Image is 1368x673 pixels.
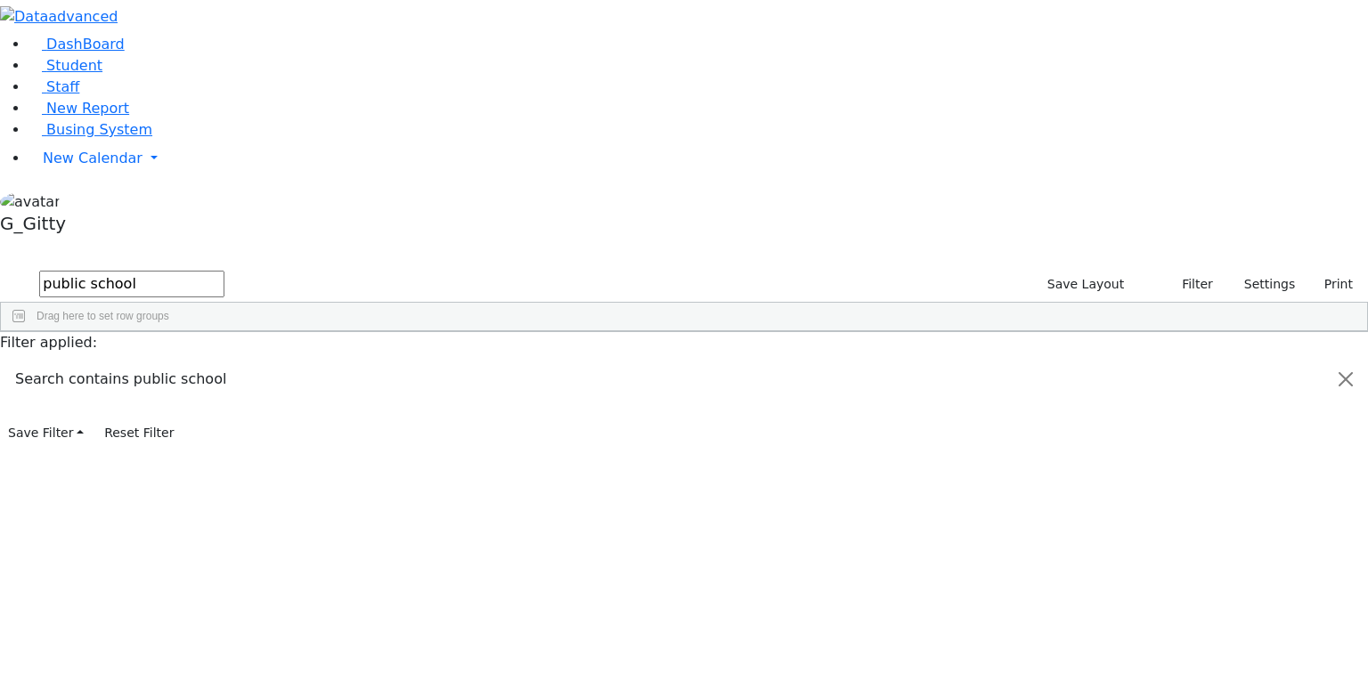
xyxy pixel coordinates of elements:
[28,121,152,138] a: Busing System
[28,141,1368,176] a: New Calendar
[46,57,102,74] span: Student
[46,36,125,53] span: DashBoard
[96,419,182,447] button: Reset Filter
[28,36,125,53] a: DashBoard
[1159,271,1221,298] button: Filter
[43,150,142,166] span: New Calendar
[28,78,79,95] a: Staff
[1039,271,1132,298] button: Save Layout
[1221,271,1303,298] button: Settings
[46,100,129,117] span: New Report
[28,57,102,74] a: Student
[28,100,129,117] a: New Report
[46,78,79,95] span: Staff
[1324,354,1367,404] button: Close
[39,271,224,297] input: Search
[46,121,152,138] span: Busing System
[37,310,169,322] span: Drag here to set row groups
[1303,271,1361,298] button: Print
